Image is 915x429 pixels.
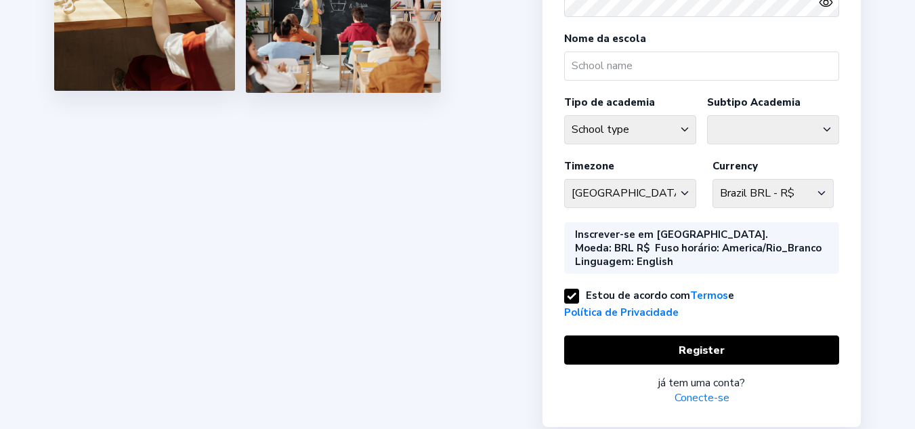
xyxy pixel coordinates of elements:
[564,96,655,109] label: Tipo de academia
[575,255,631,268] b: Linguagem
[690,287,728,304] a: Termos
[564,304,679,321] a: Política de Privacidade
[564,159,614,173] label: Timezone
[712,159,758,173] label: Currency
[707,96,801,109] label: Subtipo Academia
[564,32,646,45] label: Nome da escola
[575,241,650,255] div: : BRL R$
[575,255,673,268] div: : English
[564,335,839,365] button: Register
[564,375,839,390] div: já tem uma conta?
[575,241,609,255] b: Moeda
[655,241,717,255] b: Fuso horário
[655,241,822,255] div: : America/Rio_Branco
[564,289,734,319] label: Estou de acordo com e
[575,228,768,241] div: Inscrever-se em [GEOGRAPHIC_DATA].
[675,390,729,405] a: Conecte-se
[564,52,839,81] input: School name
